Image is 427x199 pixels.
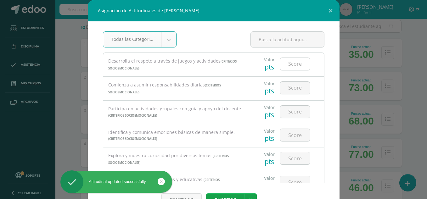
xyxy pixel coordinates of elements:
span: Todas las Categorias [111,32,154,47]
span: (Criterios Socioemocionales) [108,113,157,118]
input: Score [280,58,310,70]
input: Score [280,129,310,141]
div: Comienza a asumir responsabilidades diarias [108,82,245,95]
input: Score [280,82,310,94]
div: pts [264,157,275,166]
div: Valor [264,80,275,86]
div: pts [264,86,275,95]
div: Valor [264,104,275,110]
span: (Criterios Socioemocionales) [108,59,237,70]
input: Score [280,176,310,188]
div: pts [264,134,275,143]
span: (Criterios Socioemocionales) [108,83,221,94]
a: Todas las Categorias [103,32,177,47]
div: Attitudinal updated successfully [60,179,172,185]
div: Identifica y comunica emociones básicas de manera simple. [108,129,245,142]
input: Score [280,152,310,164]
div: Explora y muestra curiosidad por diversos temas. [108,152,245,166]
div: pts [264,181,275,190]
input: Busca la actitud aqui... [251,32,324,47]
div: Valor [264,128,275,134]
div: Participa en actividades grupales con guía y apoyo del docente. [108,106,245,119]
div: Valor [264,57,275,63]
span: (Criterios Socioemocionales) [108,137,157,141]
div: pts [264,63,275,71]
div: Valor [264,151,275,157]
div: pts [264,110,275,119]
div: Desarrolla el respeto a través de juegos y actividades [108,58,245,71]
input: Score [280,106,310,118]
div: Valor [264,175,275,181]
